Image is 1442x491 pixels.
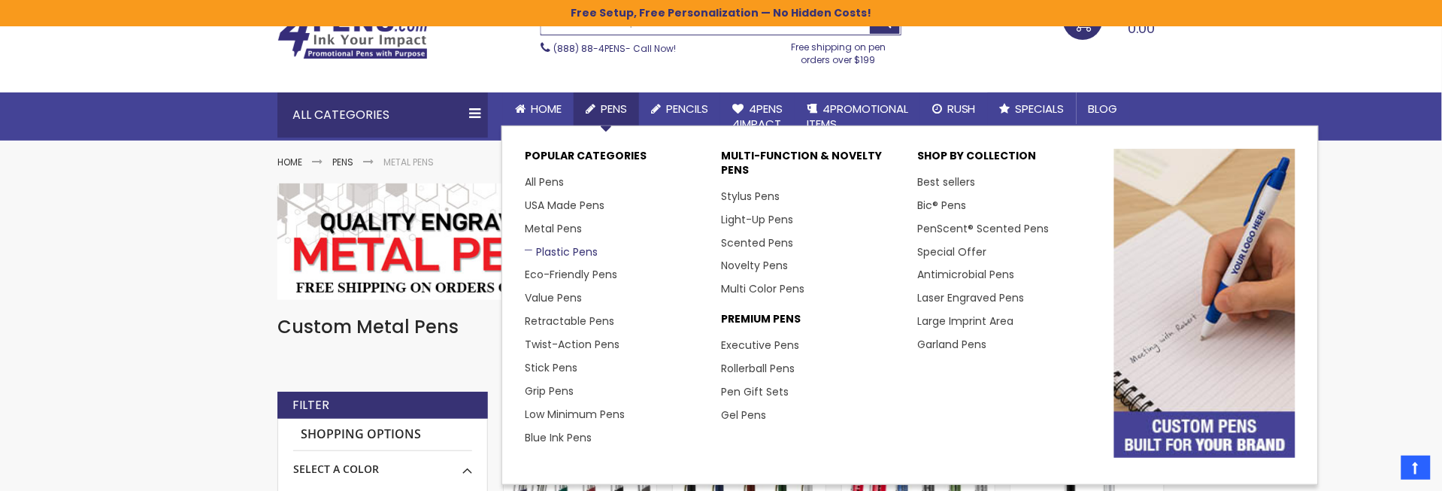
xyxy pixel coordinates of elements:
[639,92,720,126] a: Pencils
[277,156,302,168] a: Home
[807,101,908,132] span: 4PROMOTIONAL ITEMS
[332,156,353,168] a: Pens
[531,101,562,117] span: Home
[732,101,783,132] span: 4Pens 4impact
[525,149,706,171] p: Popular Categories
[795,92,920,141] a: 4PROMOTIONALITEMS
[525,360,577,375] a: Stick Pens
[722,361,795,376] a: Rollerball Pens
[722,149,903,185] p: Multi-Function & Novelty Pens
[722,338,800,353] a: Executive Pens
[988,92,1077,126] a: Specials
[525,430,592,445] a: Blue Ink Pens
[666,101,708,117] span: Pencils
[1089,101,1118,117] span: Blog
[722,312,903,334] p: Premium Pens
[383,156,434,168] strong: Metal Pens
[277,315,1165,339] h1: Custom Metal Pens
[722,258,789,273] a: Novelty Pens
[292,397,329,414] strong: Filter
[918,337,987,352] a: Garland Pens
[525,267,617,282] a: Eco-Friendly Pens
[1401,456,1431,480] a: Top
[293,451,472,477] div: Select A Color
[277,92,488,138] div: All Categories
[722,235,794,250] a: Scented Pens
[601,101,627,117] span: Pens
[918,198,967,213] a: Bic® Pens
[918,267,1015,282] a: Antimicrobial Pens
[525,337,620,352] a: Twist-Action Pens
[722,281,805,296] a: Multi Color Pens
[525,174,564,189] a: All Pens
[918,174,976,189] a: Best sellers
[722,189,780,204] a: Stylus Pens
[776,35,902,65] div: Free shipping on pen orders over $199
[553,42,676,55] span: - Call Now!
[722,408,767,423] a: Gel Pens
[525,314,614,329] a: Retractable Pens
[918,221,1050,236] a: PenScent® Scented Pens
[1016,101,1065,117] span: Specials
[1077,92,1130,126] a: Blog
[1114,149,1295,458] img: custom-pens
[553,42,626,55] a: (888) 88-4PENS
[574,92,639,126] a: Pens
[525,407,625,422] a: Low Minimum Pens
[277,11,428,59] img: 4Pens Custom Pens and Promotional Products
[525,198,604,213] a: USA Made Pens
[720,92,795,141] a: 4Pens4impact
[722,212,794,227] a: Light-Up Pens
[918,314,1014,329] a: Large Imprint Area
[525,244,598,259] a: Plastic Pens
[503,92,574,126] a: Home
[525,383,574,399] a: Grip Pens
[1128,19,1156,38] span: 0.00
[525,221,582,236] a: Metal Pens
[525,290,582,305] a: Value Pens
[918,290,1025,305] a: Laser Engraved Pens
[277,183,1165,300] img: Metal Pens
[918,149,1099,171] p: Shop By Collection
[293,419,472,451] strong: Shopping Options
[722,384,789,399] a: Pen Gift Sets
[920,92,988,126] a: Rush
[947,101,976,117] span: Rush
[918,244,987,259] a: Special Offer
